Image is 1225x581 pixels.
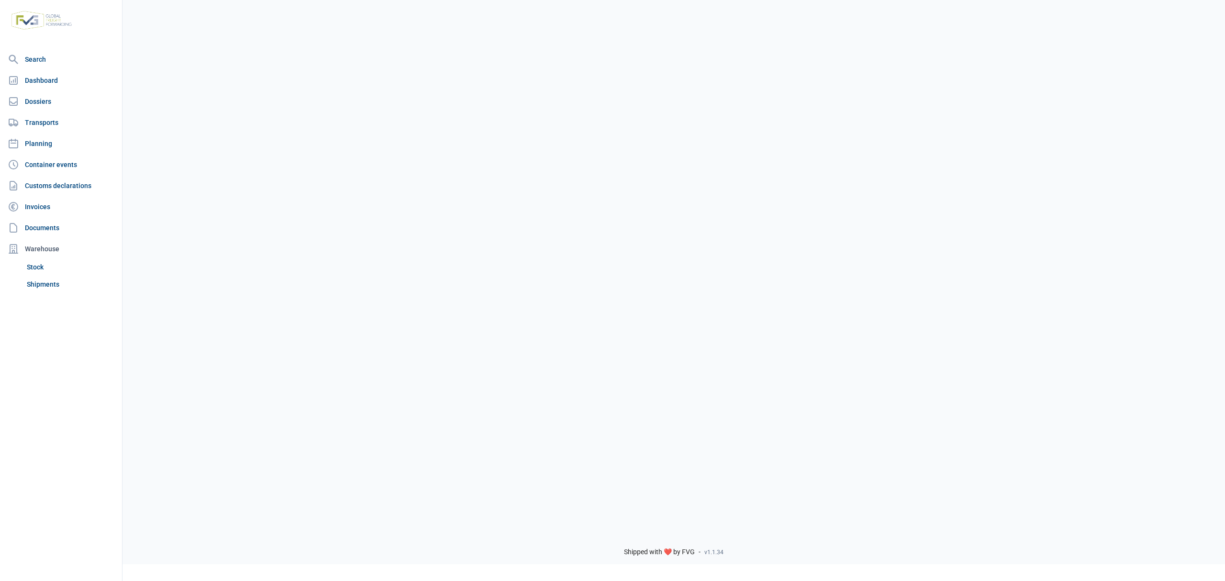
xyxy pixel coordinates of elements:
[4,50,118,69] a: Search
[699,548,701,557] span: -
[4,113,118,132] a: Transports
[704,548,724,556] span: v1.1.34
[4,71,118,90] a: Dashboard
[4,134,118,153] a: Planning
[23,276,118,293] a: Shipments
[4,155,118,174] a: Container events
[8,7,76,34] img: FVG - Global freight forwarding
[4,218,118,237] a: Documents
[624,548,695,557] span: Shipped with ❤️ by FVG
[4,197,118,216] a: Invoices
[4,239,118,258] div: Warehouse
[4,176,118,195] a: Customs declarations
[23,258,118,276] a: Stock
[4,92,118,111] a: Dossiers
